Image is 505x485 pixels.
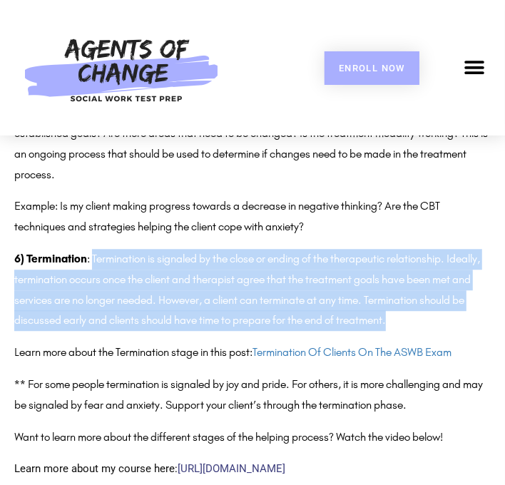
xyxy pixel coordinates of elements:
p: Learn more about the Termination stage in this post: [14,342,491,363]
p: : Termination is signaled by the close or ending of the therapeutic relationship. Ideally, termin... [14,249,491,331]
span: Learn more about my course here: [14,462,285,475]
a: [URL][DOMAIN_NAME] [178,462,285,475]
a: Termination Of Clients On The ASWB Exam [252,345,452,359]
p: ** For some people termination is signaled by joy and pride. For others, it is more challenging a... [14,374,491,416]
a: Enroll Now [325,51,419,85]
p: Want to learn more about the different stages of the helping process? Watch the video below! [14,427,491,448]
p: : This is where you are looking at the client’s progress. Are they making progress towards establ... [14,103,491,185]
p: Example: Is my client making progress towards a decrease in negative thinking? Are the CBT techni... [14,196,491,238]
div: Menu Toggle [459,52,491,84]
span: Enroll Now [339,63,405,73]
strong: 6) Termination [14,252,87,265]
